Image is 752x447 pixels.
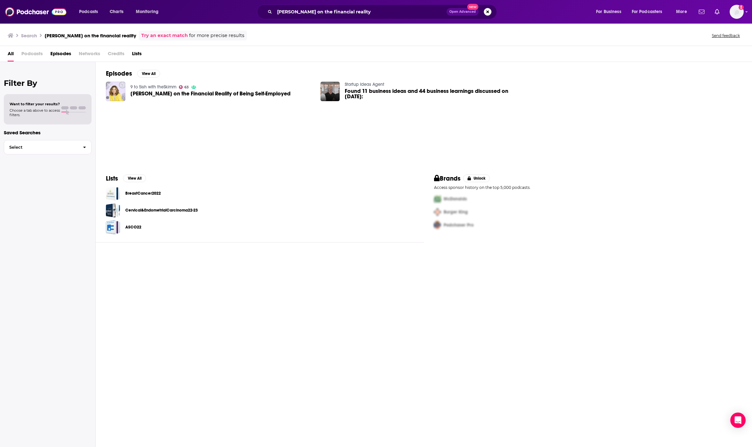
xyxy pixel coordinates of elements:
button: open menu [592,7,629,17]
span: Monitoring [136,7,159,16]
span: Choose a tab above to access filters. [10,108,60,117]
button: open menu [75,7,106,17]
p: Access sponsor history on the top 5,000 podcasts. [434,185,742,190]
span: More [676,7,687,16]
input: Search podcasts, credits, & more... [275,7,446,17]
button: View All [137,70,160,78]
span: Credits [108,48,124,62]
a: Try an exact match [141,32,188,39]
button: Select [4,140,92,154]
h2: Episodes [106,70,132,78]
img: Second Pro Logo [431,205,444,219]
a: Cervical&EndometrialCarcinoma22-23 [125,207,198,214]
a: 9 to 5ish with theSkimm [130,84,176,90]
span: Found 11 business ideas and 44 business learnings discussed on [DATE]: [345,88,527,99]
span: Want to filter your results? [10,102,60,106]
button: View All [123,175,146,182]
img: Podchaser - Follow, Share and Rate Podcasts [5,6,66,18]
a: All [8,48,14,62]
a: BreastCancer2022 [106,186,120,201]
div: Search podcasts, credits, & more... [263,4,503,19]
span: Open Advanced [449,10,476,13]
a: Lists [132,48,142,62]
button: Show profile menu [730,5,744,19]
button: open menu [672,7,695,17]
button: Send feedback [710,33,742,38]
a: ListsView All [106,175,146,183]
a: ASCO22 [106,220,120,235]
span: Podcasts [79,7,98,16]
span: McDonalds [444,196,467,202]
h3: Search [21,33,37,39]
h3: [PERSON_NAME] on the financial reality [45,33,136,39]
img: Trinny Woodall on the Financial Reality of Being Self-Employed [106,82,125,101]
a: Charts [106,7,127,17]
a: ASCO22 [125,224,141,231]
button: open menu [131,7,167,17]
button: Unlock [463,175,490,182]
h2: Lists [106,175,118,183]
img: First Pro Logo [431,192,444,205]
div: Open Intercom Messenger [730,413,746,428]
img: Third Pro Logo [431,219,444,232]
a: EpisodesView All [106,70,160,78]
a: Episodes [50,48,71,62]
span: Podcasts [21,48,43,62]
button: open menu [628,7,672,17]
span: [PERSON_NAME] on the Financial Reality of Being Self-Employed [130,91,291,96]
img: User Profile [730,5,744,19]
span: Logged in as ehladik [730,5,744,19]
button: Open AdvancedNew [446,8,479,16]
span: New [467,4,479,10]
span: Select [4,145,78,149]
span: Podchaser Pro [444,222,474,228]
a: Show notifications dropdown [696,6,707,17]
span: For Podcasters [632,7,662,16]
span: for more precise results [189,32,244,39]
a: Trinny Woodall on the Financial Reality of Being Self-Employed [130,91,291,96]
a: Show notifications dropdown [712,6,722,17]
span: Networks [79,48,100,62]
span: 63 [184,86,189,89]
p: Saved Searches [4,130,92,136]
h2: Filter By [4,78,92,88]
span: Burger King [444,209,468,215]
a: Startup Ideas Agent [345,82,384,87]
a: Found 11 business ideas and 44 business learnings discussed on 2024-08-09: [345,88,527,99]
span: Charts [110,7,123,16]
span: For Business [596,7,621,16]
a: Cervical&EndometrialCarcinoma22-23 [106,203,120,218]
svg: Add a profile image [739,5,744,10]
img: Found 11 business ideas and 44 business learnings discussed on 2024-08-09: [321,82,340,101]
h2: Brands [434,175,461,183]
a: 63 [179,85,189,89]
a: BreastCancer2022 [125,190,161,197]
